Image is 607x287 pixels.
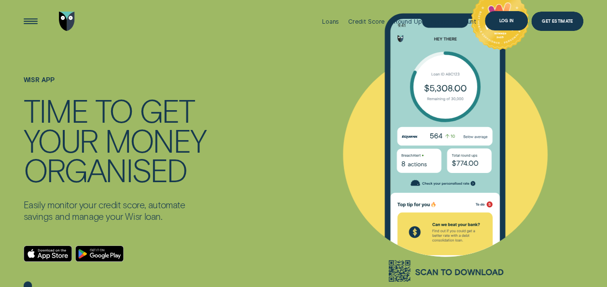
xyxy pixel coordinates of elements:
a: Get Estimate [531,12,583,31]
div: Loans [322,18,339,25]
div: Round Up [394,18,422,25]
button: Log in [485,11,527,30]
div: YOUR [24,126,98,156]
div: GET [140,96,194,126]
div: Spring Discount [431,18,476,25]
p: Easily monitor your credit score, automate savings and manage your Wisr loan. [24,199,209,222]
div: Log in [499,19,513,23]
h1: WISR APP [24,76,209,96]
div: MONEY [105,126,206,156]
a: Android App on Google Play [75,245,124,262]
div: Credit Score [348,18,385,25]
h4: TIME TO GET YOUR MONEY ORGANISED [24,96,209,185]
a: Download on the App Store [24,245,72,262]
div: ORGANISED [24,155,186,185]
button: Open Menu [21,12,40,31]
div: TO [95,96,132,126]
div: TIME [24,96,88,126]
img: Wisr [59,12,75,31]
